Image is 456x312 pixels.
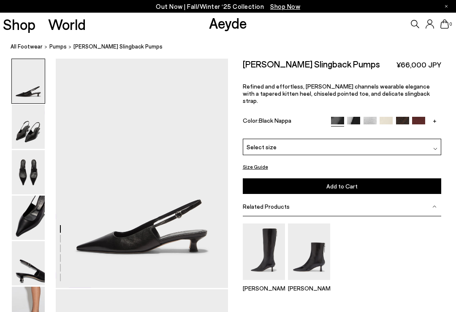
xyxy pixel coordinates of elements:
[12,241,45,285] img: Catrina Slingback Pumps - Image 5
[11,35,456,59] nav: breadcrumb
[12,196,45,240] img: Catrina Slingback Pumps - Image 4
[243,274,285,292] a: Alexis Dual-Tone High Boots [PERSON_NAME]
[288,285,330,292] p: [PERSON_NAME]
[270,3,300,10] span: Navigate to /collections/new-in
[49,42,67,51] a: pumps
[243,285,285,292] p: [PERSON_NAME]
[288,223,330,280] img: Sila Dual-Toned Boots
[428,117,441,124] a: +
[433,147,437,151] img: svg%3E
[259,117,291,124] span: Black Nappa
[243,203,290,210] span: Related Products
[247,143,277,151] span: Select size
[440,19,449,29] a: 0
[48,17,86,32] a: World
[209,14,247,32] a: Aeyde
[432,204,437,209] img: svg%3E
[243,59,380,69] h2: [PERSON_NAME] Slingback Pumps
[243,223,285,280] img: Alexis Dual-Tone High Boots
[288,274,330,292] a: Sila Dual-Toned Boots [PERSON_NAME]
[12,59,45,103] img: Catrina Slingback Pumps - Image 1
[243,178,442,194] button: Add to Cart
[449,22,453,27] span: 0
[156,1,300,12] p: Out Now | Fall/Winter ‘25 Collection
[12,150,45,194] img: Catrina Slingback Pumps - Image 3
[12,105,45,149] img: Catrina Slingback Pumps - Image 2
[326,183,358,190] span: Add to Cart
[11,42,43,51] a: All Footwear
[243,161,268,172] button: Size Guide
[243,83,430,104] span: Refined and effortless, [PERSON_NAME] channels wearable elegance with a tapered kitten heel, chis...
[3,17,35,32] a: Shop
[49,43,67,50] span: pumps
[396,59,441,70] span: ¥66,000 JPY
[243,117,325,126] div: Color:
[73,42,163,51] span: [PERSON_NAME] Slingback Pumps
